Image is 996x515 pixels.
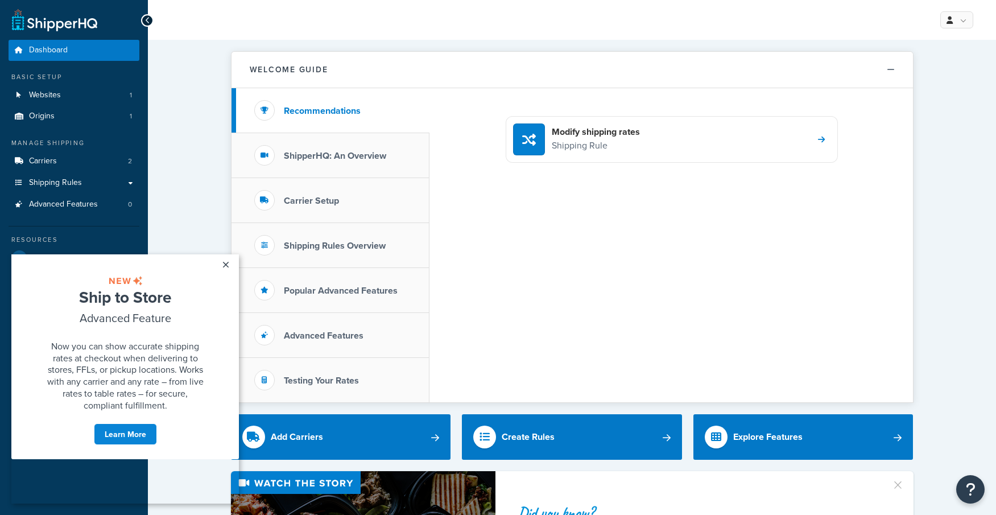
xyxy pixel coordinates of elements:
[231,414,451,460] a: Add Carriers
[284,196,339,206] h3: Carrier Setup
[130,112,132,121] span: 1
[9,85,139,106] a: Websites1
[9,235,139,245] div: Resources
[9,138,139,148] div: Manage Shipping
[29,178,82,188] span: Shipping Rules
[9,194,139,215] li: Advanced Features
[250,65,328,74] h2: Welcome Guide
[9,151,139,172] a: Carriers2
[552,138,640,153] p: Shipping Rule
[29,46,68,55] span: Dashboard
[502,429,555,445] div: Create Rules
[29,200,98,209] span: Advanced Features
[128,200,132,209] span: 0
[29,156,57,166] span: Carriers
[29,90,61,100] span: Websites
[284,241,386,251] h3: Shipping Rules Overview
[9,151,139,172] li: Carriers
[733,429,803,445] div: Explore Features
[462,414,682,460] a: Create Rules
[9,269,139,289] a: Marketplace
[31,253,86,263] span: Test Your Rates
[9,248,139,268] a: Test Your Rates
[284,286,398,296] h3: Popular Advanced Features
[68,55,160,72] span: Advanced Feature
[284,151,386,161] h3: ShipperHQ: An Overview
[9,40,139,61] a: Dashboard
[130,90,132,100] span: 1
[128,156,132,166] span: 2
[9,106,139,127] li: Origins
[693,414,914,460] a: Explore Features
[284,331,363,341] h3: Advanced Features
[9,311,139,331] a: Help Docs
[9,172,139,193] a: Shipping Rules
[956,475,985,504] button: Open Resource Center
[552,126,640,138] h4: Modify shipping rates
[284,376,359,386] h3: Testing Your Rates
[9,106,139,127] a: Origins1
[9,85,139,106] li: Websites
[36,85,192,157] span: Now you can show accurate shipping rates at checkout when delivering to stores, FFLs, or pickup l...
[232,52,913,88] button: Welcome Guide
[82,169,146,191] a: Learn More
[9,72,139,82] div: Basic Setup
[9,290,139,310] a: Analytics
[9,194,139,215] a: Advanced Features0
[29,112,55,121] span: Origins
[284,106,361,116] h3: Recommendations
[68,31,160,54] span: Ship to Store
[271,429,323,445] div: Add Carriers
